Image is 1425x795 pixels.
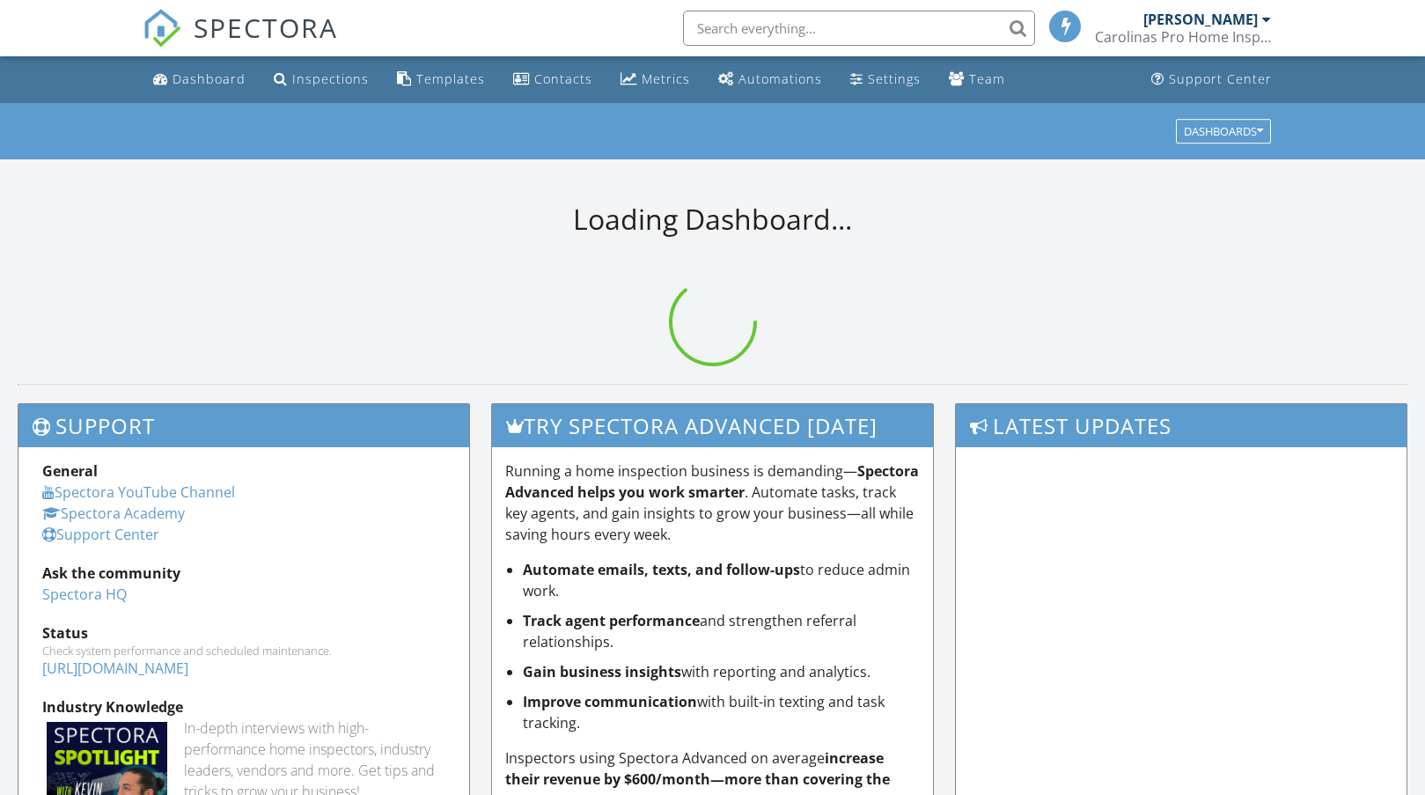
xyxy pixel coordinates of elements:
[42,696,445,718] div: Industry Knowledge
[711,63,829,96] a: Automations (Basic)
[868,70,921,87] div: Settings
[523,691,919,733] li: with built-in texting and task tracking.
[523,560,800,579] strong: Automate emails, texts, and follow-ups
[1144,63,1279,96] a: Support Center
[738,70,822,87] div: Automations
[1184,125,1263,137] div: Dashboards
[613,63,697,96] a: Metrics
[506,63,599,96] a: Contacts
[523,611,700,630] strong: Track agent performance
[146,63,253,96] a: Dashboard
[416,70,485,87] div: Templates
[505,460,919,545] p: Running a home inspection business is demanding— . Automate tasks, track key agents, and gain ins...
[42,504,185,523] a: Spectora Academy
[523,610,919,652] li: and strengthen referral relationships.
[42,622,445,644] div: Status
[956,404,1407,447] h3: Latest Updates
[969,70,1005,87] div: Team
[42,659,188,678] a: [URL][DOMAIN_NAME]
[267,63,376,96] a: Inspections
[143,9,181,48] img: The Best Home Inspection Software - Spectora
[1169,70,1272,87] div: Support Center
[505,461,919,502] strong: Spectora Advanced helps you work smarter
[523,559,919,601] li: to reduce admin work.
[523,661,919,682] li: with reporting and analytics.
[683,11,1035,46] input: Search everything...
[534,70,592,87] div: Contacts
[523,692,697,711] strong: Improve communication
[173,70,246,87] div: Dashboard
[42,644,445,658] div: Check system performance and scheduled maintenance.
[42,585,127,604] a: Spectora HQ
[143,24,338,61] a: SPECTORA
[642,70,690,87] div: Metrics
[42,525,159,544] a: Support Center
[1176,119,1271,144] button: Dashboards
[843,63,928,96] a: Settings
[1143,11,1258,28] div: [PERSON_NAME]
[42,563,445,584] div: Ask the community
[194,9,338,46] span: SPECTORA
[292,70,369,87] div: Inspections
[42,461,98,481] strong: General
[942,63,1012,96] a: Team
[1095,28,1271,46] div: Carolinas Pro Home Inspections LLC
[523,662,681,681] strong: Gain business insights
[390,63,492,96] a: Templates
[42,482,235,502] a: Spectora YouTube Channel
[492,404,932,447] h3: Try spectora advanced [DATE]
[18,404,469,447] h3: Support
